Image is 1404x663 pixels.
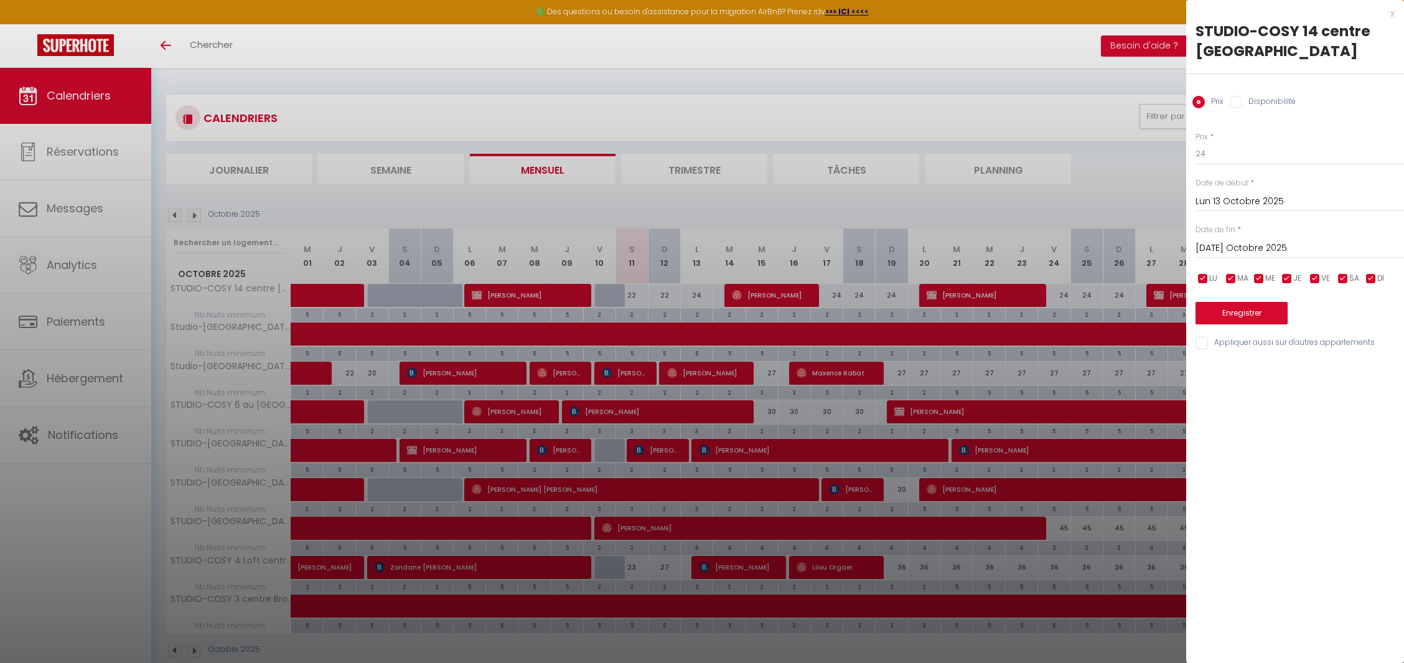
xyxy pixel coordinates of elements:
span: VE [1321,273,1330,284]
span: LU [1209,273,1217,284]
label: Date de fin [1196,224,1235,236]
label: Prix [1196,131,1208,143]
label: Prix [1205,96,1224,110]
div: x [1186,6,1395,21]
span: DI [1377,273,1384,284]
label: Date de début [1196,177,1248,189]
span: SA [1349,273,1359,284]
label: Disponibilité [1242,96,1296,110]
button: Enregistrer [1196,302,1288,324]
div: STUDIO-COSY 14 centre [GEOGRAPHIC_DATA] [1196,21,1395,61]
span: JE [1293,273,1301,284]
span: MA [1237,273,1248,284]
span: ME [1265,273,1275,284]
